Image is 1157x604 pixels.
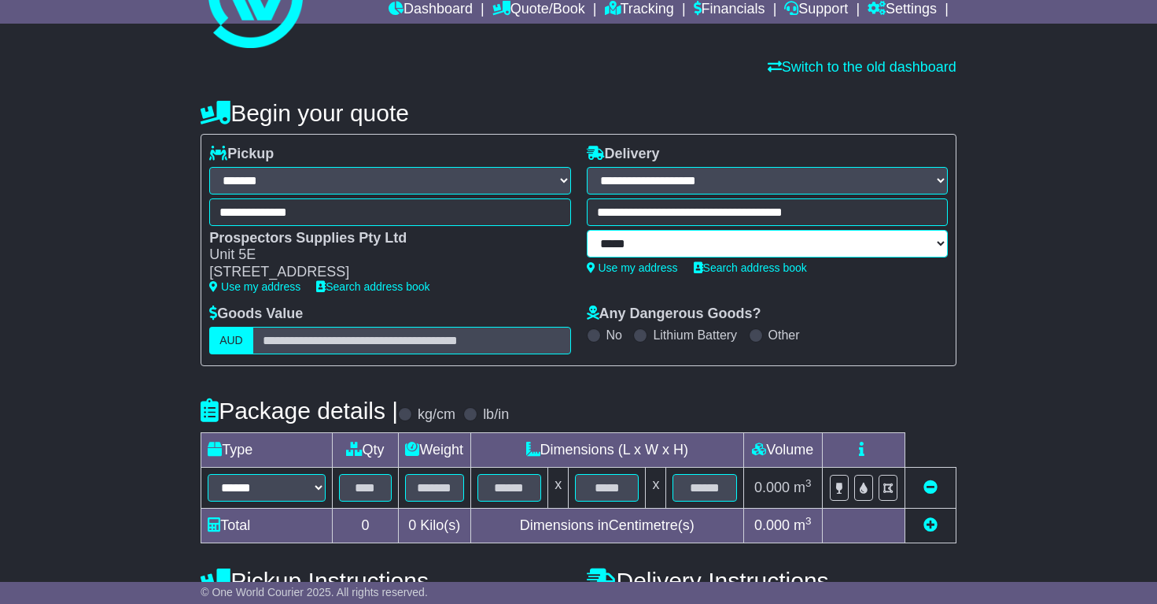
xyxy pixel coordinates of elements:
h4: Package details | [201,398,398,424]
td: Total [201,508,333,543]
span: m [794,517,812,533]
td: x [548,467,569,508]
label: Other [768,328,800,343]
label: Lithium Battery [653,328,737,343]
td: Qty [333,432,399,467]
td: Volume [743,432,822,467]
label: Any Dangerous Goods? [587,306,761,323]
td: x [646,467,666,508]
td: Dimensions (L x W x H) [470,432,743,467]
td: Kilo(s) [398,508,470,543]
h4: Begin your quote [201,100,956,126]
label: kg/cm [418,406,455,424]
a: Search address book [316,280,429,293]
a: Remove this item [923,480,938,495]
h4: Delivery Instructions [587,568,956,594]
td: Dimensions in Centimetre(s) [470,508,743,543]
label: Goods Value [209,306,303,323]
label: AUD [209,327,253,354]
span: 0 [408,517,416,533]
div: Prospectors Supplies Pty Ltd [209,230,555,247]
span: © One World Courier 2025. All rights reserved. [201,586,428,598]
span: 0.000 [754,517,790,533]
a: Use my address [209,280,300,293]
span: 0.000 [754,480,790,495]
td: 0 [333,508,399,543]
div: [STREET_ADDRESS] [209,264,555,281]
label: lb/in [483,406,509,424]
a: Search address book [694,261,807,274]
a: Add new item [923,517,938,533]
a: Use my address [587,261,678,274]
span: m [794,480,812,495]
sup: 3 [805,515,812,527]
h4: Pickup Instructions [201,568,570,594]
div: Unit 5E [209,246,555,264]
label: No [606,328,622,343]
sup: 3 [805,477,812,489]
label: Pickup [209,146,274,163]
a: Switch to the old dashboard [768,59,956,75]
td: Weight [398,432,470,467]
label: Delivery [587,146,660,163]
td: Type [201,432,333,467]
